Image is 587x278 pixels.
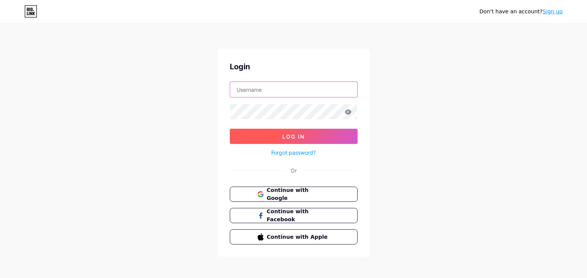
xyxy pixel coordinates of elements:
input: Username [230,82,357,97]
button: Log In [230,129,358,144]
span: Log In [282,133,305,140]
button: Continue with Apple [230,229,358,244]
span: Continue with Google [267,186,329,202]
span: Continue with Apple [267,233,329,241]
span: Continue with Facebook [267,208,329,224]
button: Continue with Google [230,187,358,202]
div: Login [230,61,358,72]
div: Don't have an account? [479,8,563,16]
a: Sign up [542,8,563,14]
a: Forgot password? [271,149,316,157]
button: Continue with Facebook [230,208,358,223]
div: Or [291,166,297,174]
